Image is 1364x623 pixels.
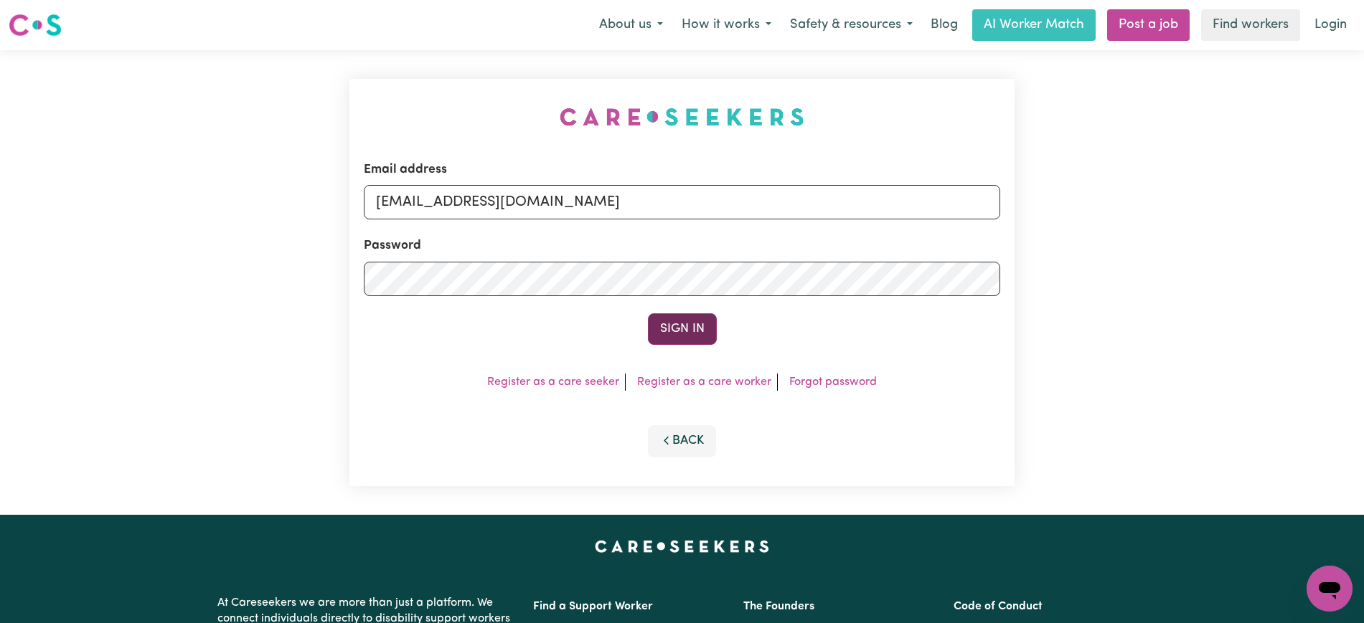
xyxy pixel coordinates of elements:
button: Safety & resources [781,10,922,40]
a: The Founders [743,601,814,612]
a: Register as a care worker [637,376,771,388]
label: Email address [364,161,447,179]
button: About us [590,10,672,40]
a: Blog [922,9,966,41]
a: Post a job [1107,9,1190,41]
a: Login [1306,9,1355,41]
a: Find workers [1201,9,1300,41]
a: Careseekers home page [595,541,769,552]
label: Password [364,237,421,255]
a: Forgot password [789,376,877,388]
img: Careseekers logo [9,12,62,38]
input: Email address [364,185,1000,219]
button: Sign In [648,313,717,345]
a: Code of Conduct [954,601,1043,612]
a: Register as a care seeker [487,376,619,388]
button: Back [648,425,717,457]
a: Careseekers logo [9,9,62,42]
button: How it works [672,10,781,40]
a: Find a Support Worker [533,601,653,612]
iframe: Button to launch messaging window [1307,566,1353,612]
a: AI Worker Match [972,9,1096,41]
